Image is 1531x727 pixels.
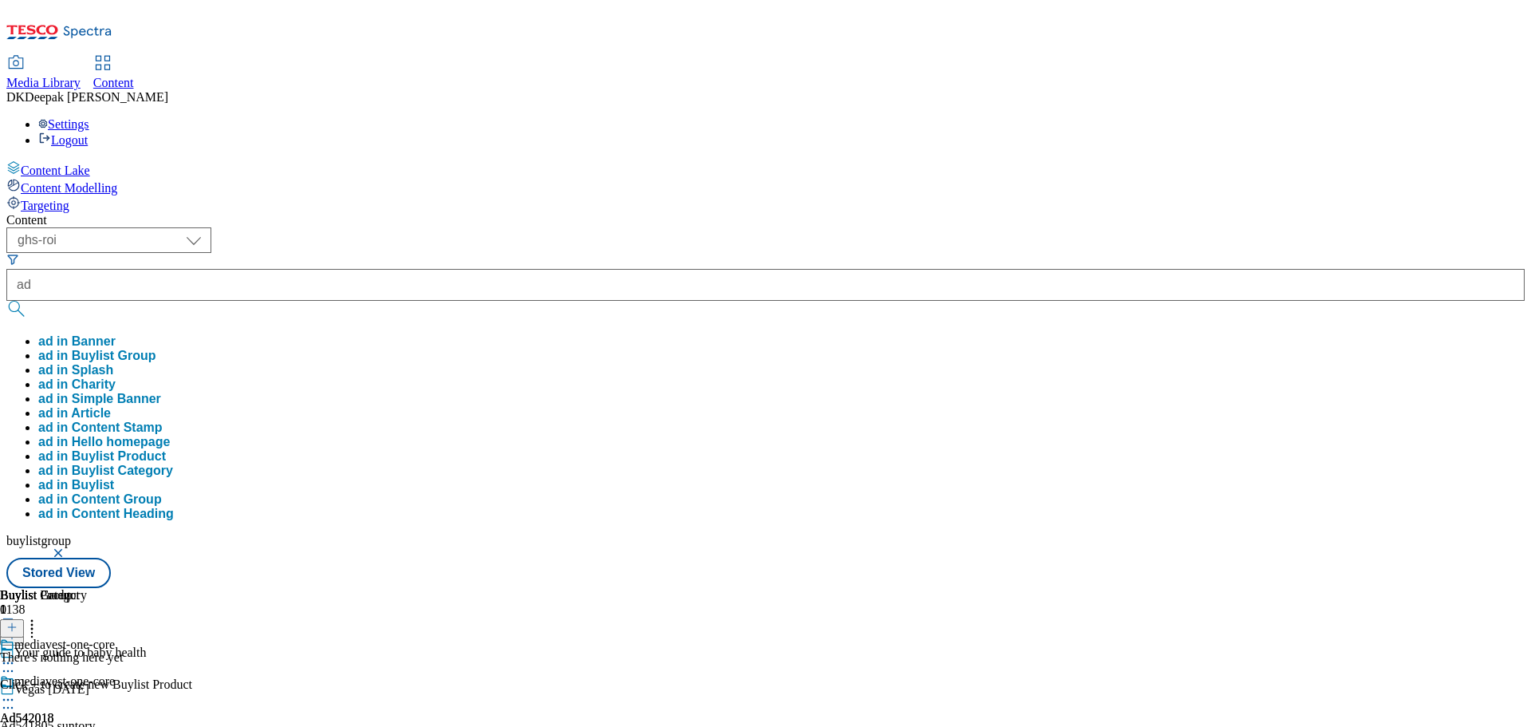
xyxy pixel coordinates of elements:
[21,164,90,177] span: Content Lake
[6,558,111,588] button: Stored View
[38,133,88,147] a: Logout
[38,421,163,435] div: ad in
[72,421,163,434] span: Content Stamp
[38,492,162,507] div: ad in
[93,76,134,89] span: Content
[38,349,156,363] button: ad in Buylist Group
[72,492,162,506] span: Content Group
[6,90,25,104] span: DK
[6,253,19,266] svg: Search Filters
[38,349,156,363] div: ad in
[6,269,1525,301] input: Search
[38,492,162,507] button: ad in Content Group
[38,363,113,377] button: ad in Splash
[93,57,134,90] a: Content
[38,117,89,131] a: Settings
[6,178,1525,196] a: Content Modelling
[38,478,114,492] button: ad in Buylist
[38,464,173,478] div: ad in
[72,377,116,391] span: Charity
[21,199,69,212] span: Targeting
[38,464,173,478] button: ad in Buylist Category
[6,57,81,90] a: Media Library
[38,435,170,449] button: ad in Hello homepage
[6,160,1525,178] a: Content Lake
[6,196,1525,213] a: Targeting
[72,464,173,477] span: Buylist Category
[25,90,168,104] span: Deepak [PERSON_NAME]
[38,406,111,421] button: ad in Article
[38,377,116,392] button: ad in Charity
[6,76,81,89] span: Media Library
[72,349,156,362] span: Buylist Group
[38,449,166,464] button: ad in Buylist Product
[6,534,71,547] span: buylistgroup
[38,507,174,521] button: ad in Content Heading
[21,181,117,195] span: Content Modelling
[38,421,163,435] button: ad in Content Stamp
[6,213,1525,227] div: Content
[38,334,116,349] button: ad in Banner
[38,377,116,392] div: ad in
[38,392,161,406] button: ad in Simple Banner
